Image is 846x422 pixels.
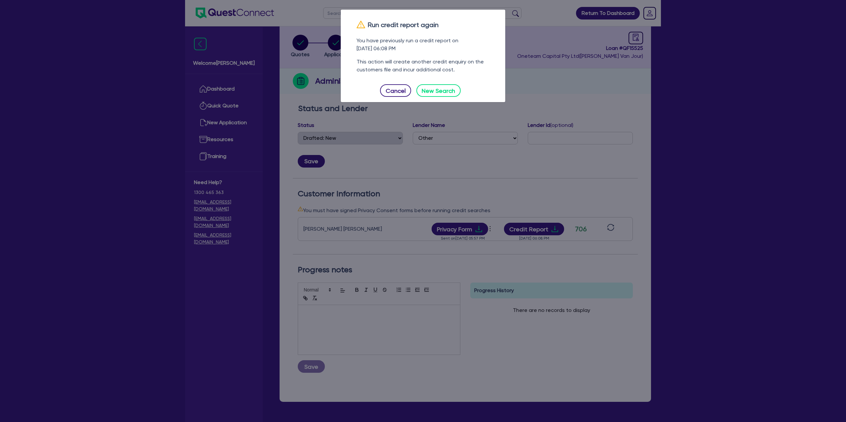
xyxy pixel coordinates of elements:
button: New Search [416,84,461,97]
span: warning [357,20,365,29]
div: This action will create another credit enquiry on the customers file and incur additional cost. [357,58,489,74]
div: You have previously run a credit report on [357,37,489,53]
button: Cancel [380,84,411,97]
div: [DATE] 06:08 PM [357,45,489,53]
h3: Run credit report again [357,20,489,29]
